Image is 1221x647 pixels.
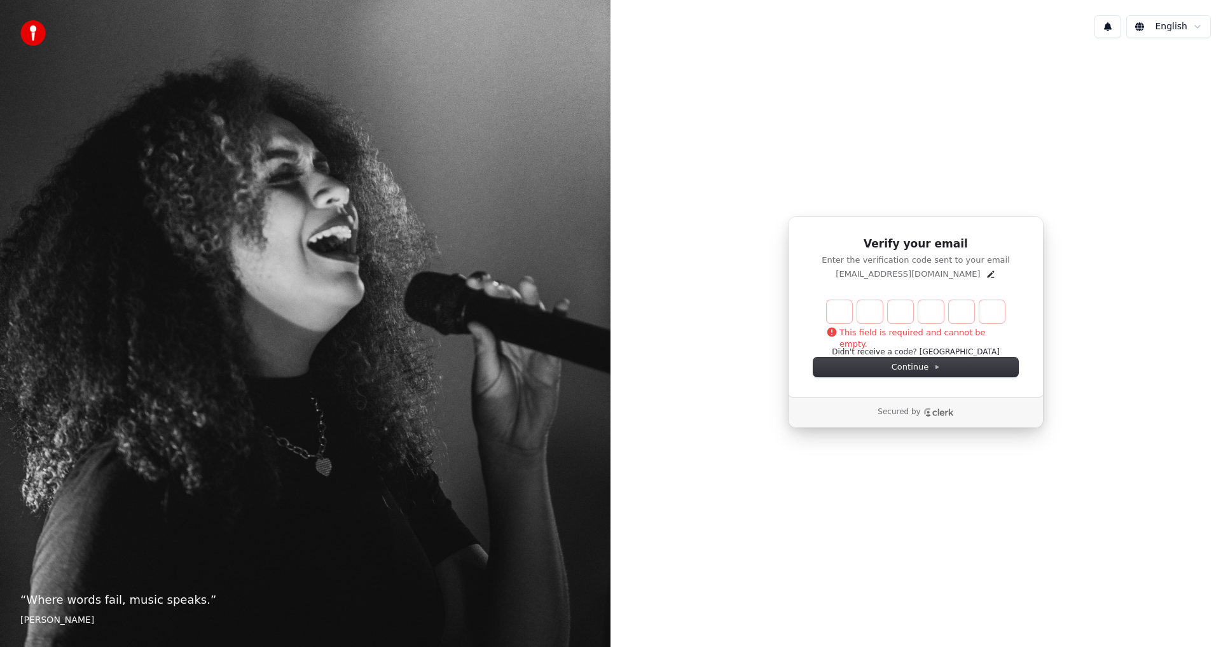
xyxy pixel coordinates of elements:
p: Secured by [878,407,920,417]
button: Edit [986,269,996,279]
p: This field is required and cannot be empty. [827,327,1005,350]
button: Continue [813,358,1018,377]
footer: [PERSON_NAME] [20,614,590,627]
input: Enter verification code [827,300,1030,323]
span: Continue [892,361,940,373]
p: “ Where words fail, music speaks. ” [20,591,590,609]
h1: Verify your email [813,237,1018,252]
a: Clerk logo [923,408,954,417]
img: youka [20,20,46,46]
p: Enter the verification code sent to your email [813,254,1018,266]
button: Didn't receive a code? [GEOGRAPHIC_DATA] [832,347,1000,358]
p: [EMAIL_ADDRESS][DOMAIN_NAME] [836,268,980,280]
